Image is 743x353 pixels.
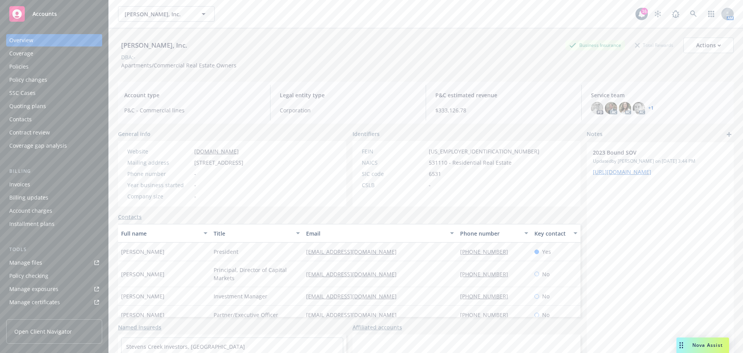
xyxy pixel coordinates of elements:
button: [PERSON_NAME], Inc. [118,6,215,22]
div: SIC code [362,170,426,178]
span: P&C estimated revenue [435,91,572,99]
span: - [194,170,196,178]
img: photo [633,102,645,114]
a: [URL][DOMAIN_NAME] [593,168,651,176]
div: Key contact [534,229,569,238]
a: [DOMAIN_NAME] [194,148,239,155]
a: Affiliated accounts [353,323,402,331]
div: Account charges [9,205,52,217]
div: Coverage [9,47,33,60]
a: Contacts [6,113,102,126]
button: Full name [118,224,211,243]
span: Account type [124,91,261,99]
div: Contacts [9,113,32,126]
span: [US_EMPLOYER_IDENTIFICATION_NUMBER] [429,147,539,155]
div: Billing [6,167,102,175]
span: Notes [587,130,603,139]
a: Stevens Creek Investors, [GEOGRAPHIC_DATA] [126,343,245,350]
span: Yes [542,248,551,256]
div: Coverage gap analysis [9,139,67,152]
span: Open Client Navigator [14,327,72,336]
span: Apartments/Commercial Real Estate Owners [121,62,236,69]
a: add [724,130,734,139]
a: [PHONE_NUMBER] [460,311,514,319]
a: Switch app [704,6,719,22]
span: Partner/Executive Officer [214,311,278,319]
a: Contract review [6,126,102,139]
span: [STREET_ADDRESS] [194,158,243,167]
div: Contract review [9,126,50,139]
a: Stop snowing [650,6,666,22]
span: - [194,181,196,189]
div: Total Rewards [631,40,677,50]
div: Manage exposures [9,283,58,295]
span: General info [118,130,151,138]
span: Corporation [280,106,416,114]
a: [PHONE_NUMBER] [460,293,514,300]
a: +1 [648,106,654,110]
a: SSC Cases [6,87,102,99]
div: Policy changes [9,74,47,86]
img: photo [605,102,617,114]
span: Nova Assist [692,342,723,348]
div: Full name [121,229,199,238]
a: Overview [6,34,102,46]
a: Named insureds [118,323,161,331]
div: Drag to move [676,338,686,353]
a: Installment plans [6,218,102,230]
span: Legal entity type [280,91,416,99]
a: Manage claims [6,309,102,322]
button: Actions [683,38,734,53]
div: [PERSON_NAME], Inc. [118,40,190,50]
span: President [214,248,238,256]
div: Mailing address [127,158,191,167]
span: [PERSON_NAME], Inc. [125,10,192,18]
span: 531110 - Residential Real Estate [429,158,512,167]
div: 16 [641,7,648,14]
button: Phone number [457,224,531,243]
a: [EMAIL_ADDRESS][DOMAIN_NAME] [306,311,403,319]
div: Phone number [127,170,191,178]
a: Coverage gap analysis [6,139,102,152]
span: $333,126.78 [435,106,572,114]
div: Phone number [460,229,519,238]
span: Identifiers [353,130,380,138]
div: Manage certificates [9,296,60,308]
div: CSLB [362,181,426,189]
button: Title [211,224,303,243]
a: [EMAIL_ADDRESS][DOMAIN_NAME] [306,248,403,255]
a: Policy changes [6,74,102,86]
div: Email [306,229,445,238]
div: Quoting plans [9,100,46,112]
div: NAICS [362,158,426,167]
div: FEIN [362,147,426,155]
span: No [542,270,550,278]
div: Actions [696,38,721,53]
a: Report a Bug [668,6,683,22]
a: Accounts [6,3,102,25]
span: 2023 Bound SOV [593,148,707,157]
div: Overview [9,34,33,46]
span: Updated by [PERSON_NAME] on [DATE] 3:44 PM [593,158,728,165]
div: Title [214,229,291,238]
a: Account charges [6,205,102,217]
img: photo [591,102,603,114]
span: Investment Manager [214,292,267,300]
div: DBA: - [121,53,135,61]
span: - [429,181,431,189]
span: Service team [591,91,728,99]
a: Coverage [6,47,102,60]
div: Company size [127,192,191,200]
div: Billing updates [9,191,48,204]
a: [EMAIL_ADDRESS][DOMAIN_NAME] [306,270,403,278]
a: Manage files [6,257,102,269]
span: No [542,311,550,319]
button: Nova Assist [676,338,729,353]
span: [PERSON_NAME] [121,270,164,278]
div: SSC Cases [9,87,36,99]
span: P&C - Commercial lines [124,106,261,114]
div: 2023 Bound SOVUpdatedby [PERSON_NAME] on [DATE] 3:44 PM[URL][DOMAIN_NAME] [587,142,734,182]
a: Search [686,6,701,22]
span: Accounts [33,11,57,17]
a: Billing updates [6,191,102,204]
